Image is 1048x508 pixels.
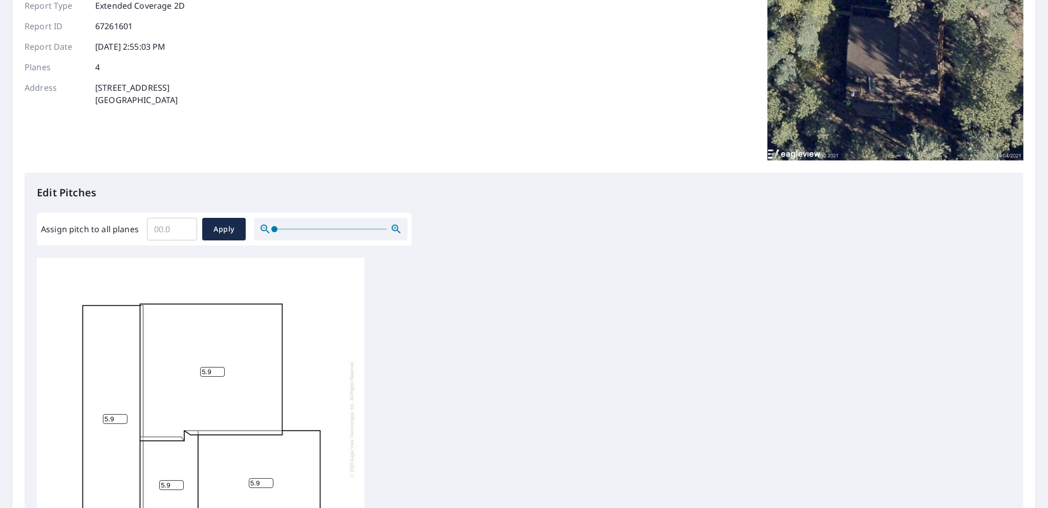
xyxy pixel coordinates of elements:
p: Edit Pitches [37,185,1011,200]
p: [DATE] 2:55:03 PM [95,40,166,53]
p: Report ID [25,20,86,32]
p: 67261601 [95,20,133,32]
label: Assign pitch to all planes [41,223,139,235]
p: Planes [25,61,86,73]
input: 00.0 [147,215,197,243]
p: Report Date [25,40,86,53]
p: Address [25,82,86,106]
p: [STREET_ADDRESS] [GEOGRAPHIC_DATA] [95,82,178,106]
p: 4 [95,61,100,73]
span: Apply [210,223,238,236]
button: Apply [202,218,246,240]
